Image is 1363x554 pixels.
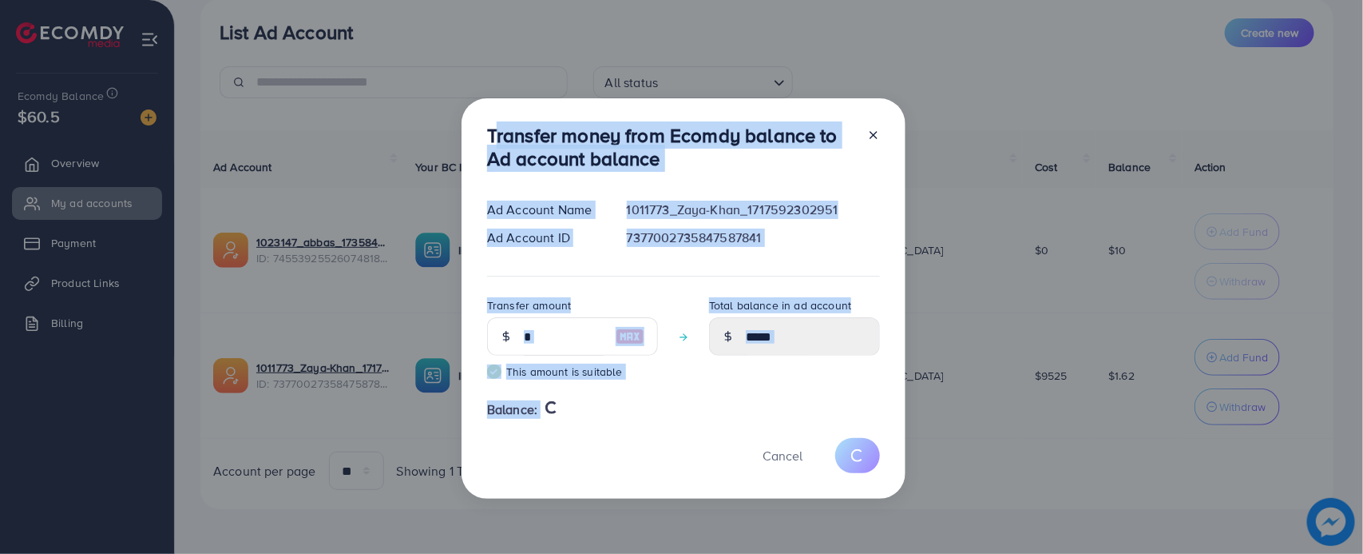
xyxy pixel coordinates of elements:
[487,124,854,170] h3: Transfer money from Ecomdy balance to Ad account balance
[487,365,501,379] img: guide
[487,401,537,419] span: Balance:
[487,364,658,380] small: This amount is suitable
[474,229,614,247] div: Ad Account ID
[616,327,644,346] img: image
[614,201,893,219] div: 1011773_Zaya-Khan_1717592302951
[763,447,802,464] span: Cancel
[487,297,571,313] label: Transfer amount
[709,297,851,313] label: Total balance in ad account
[743,438,822,472] button: Cancel
[474,201,614,219] div: Ad Account Name
[614,229,893,247] div: 7377002735847587841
